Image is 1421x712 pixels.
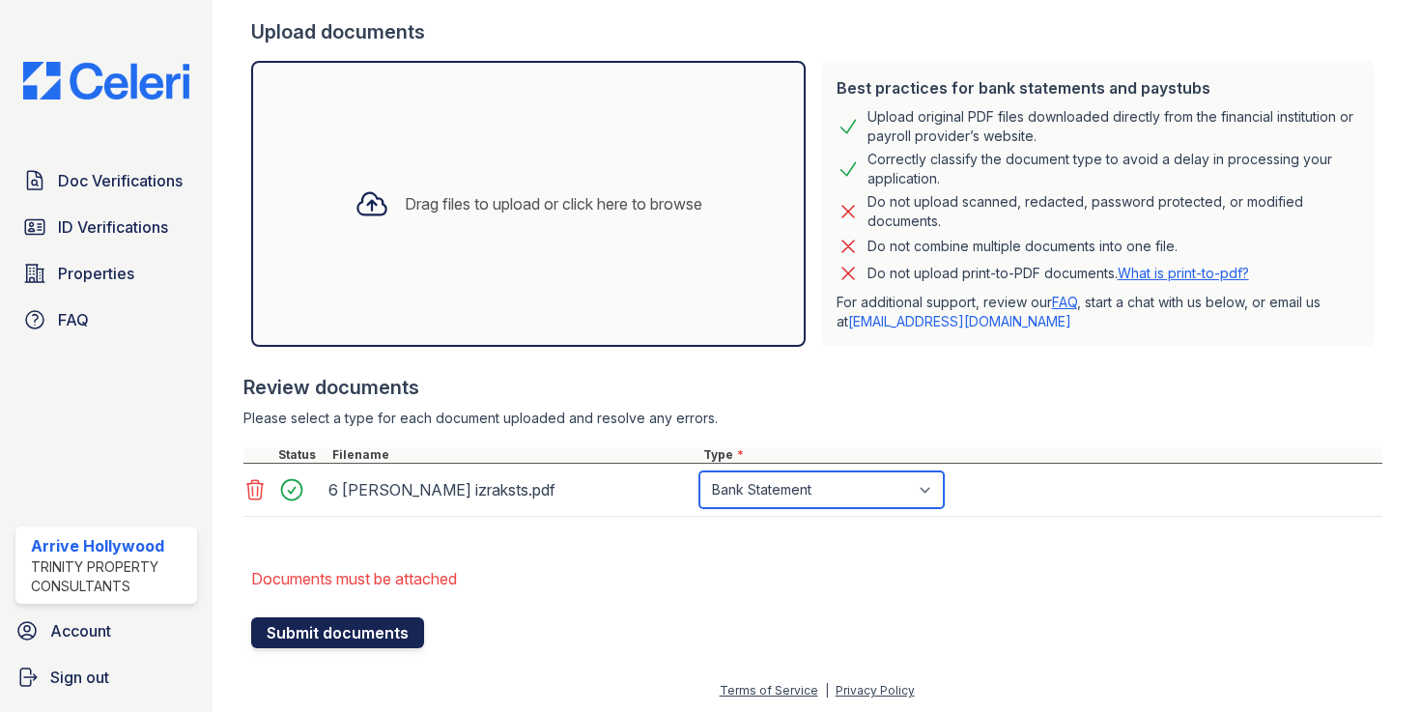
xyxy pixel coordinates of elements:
div: | [825,683,829,698]
span: Sign out [50,666,109,689]
button: Submit documents [251,617,424,648]
a: Sign out [8,658,205,697]
div: Do not combine multiple documents into one file. [867,235,1178,258]
div: Upload documents [251,18,1382,45]
div: Status [274,447,328,463]
span: Doc Verifications [58,169,183,192]
div: 6 [PERSON_NAME] izraksts.pdf [328,474,692,505]
div: Drag files to upload or click here to browse [405,192,702,215]
div: Filename [328,447,699,463]
li: Documents must be attached [251,559,1382,598]
p: For additional support, review our , start a chat with us below, or email us at [837,293,1360,331]
span: ID Verifications [58,215,168,239]
div: Best practices for bank statements and paystubs [837,76,1360,100]
div: Review documents [243,374,1382,401]
div: Upload original PDF files downloaded directly from the financial institution or payroll provider’... [867,107,1360,146]
div: Correctly classify the document type to avoid a delay in processing your application. [867,150,1360,188]
p: Do not upload print-to-PDF documents. [867,264,1249,283]
a: FAQ [15,300,197,339]
a: Properties [15,254,197,293]
a: FAQ [1052,294,1077,310]
span: FAQ [58,308,89,331]
a: What is print-to-pdf? [1118,265,1249,281]
a: [EMAIL_ADDRESS][DOMAIN_NAME] [848,313,1071,329]
a: Privacy Policy [836,683,915,698]
div: Arrive Hollywood [31,534,189,557]
span: Account [50,619,111,642]
div: Type [699,447,1382,463]
div: Trinity Property Consultants [31,557,189,596]
a: Terms of Service [720,683,818,698]
a: Account [8,612,205,650]
span: Properties [58,262,134,285]
a: Doc Verifications [15,161,197,200]
div: Please select a type for each document uploaded and resolve any errors. [243,409,1382,428]
a: ID Verifications [15,208,197,246]
div: Do not upload scanned, redacted, password protected, or modified documents. [867,192,1360,231]
img: CE_Logo_Blue-a8612792a0a2168367f1c8372b55b34899dd931a85d93a1a3d3e32e68fde9ad4.png [8,62,205,100]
